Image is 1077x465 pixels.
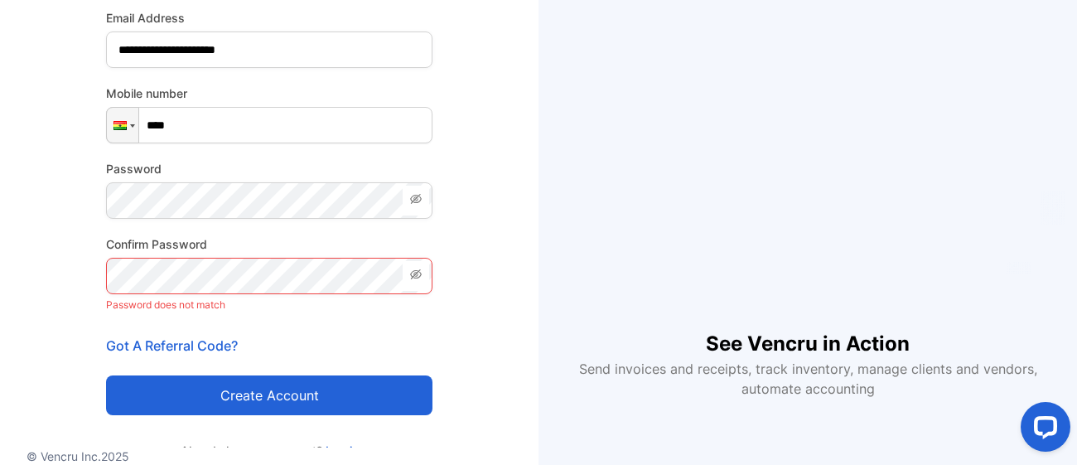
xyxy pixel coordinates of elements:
button: Create account [106,375,432,415]
label: Confirm Password [106,235,432,253]
p: Password does not match [106,294,432,316]
h1: See Vencru in Action [706,303,910,359]
label: Email Address [106,9,432,27]
div: Ghana: + 233 [107,108,138,143]
iframe: LiveChat chat widget [1007,395,1077,465]
p: Send invoices and receipts, track inventory, manage clients and vendors, automate accounting [569,359,1046,399]
iframe: YouTube video player [592,66,1023,303]
label: Password [106,160,432,177]
a: Log in [322,443,359,458]
p: Got A Referral Code? [106,336,432,356]
label: Mobile number [106,85,432,102]
p: Already have an account? [106,442,432,459]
